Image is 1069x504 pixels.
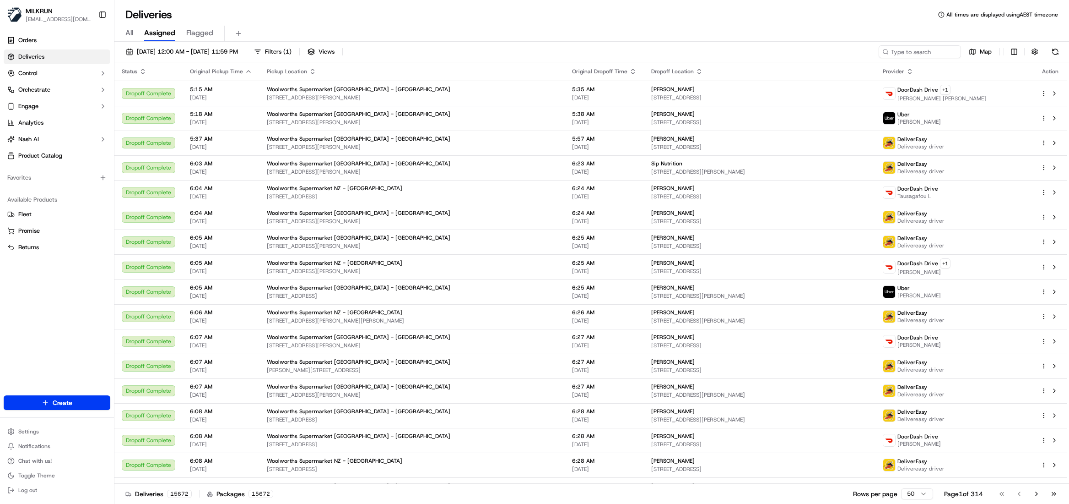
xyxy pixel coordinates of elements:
[651,193,868,200] span: [STREET_ADDRESS]
[897,86,938,93] span: DoorDash Drive
[303,45,339,58] button: Views
[190,259,252,267] span: 6:05 AM
[267,433,450,440] span: Woolworths Supermarket [GEOGRAPHIC_DATA] - [GEOGRAPHIC_DATA]
[965,45,996,58] button: Map
[190,391,252,399] span: [DATE]
[572,284,637,291] span: 6:25 AM
[651,185,695,192] span: [PERSON_NAME]
[897,111,910,118] span: Uber
[651,218,868,225] span: [STREET_ADDRESS]
[267,242,557,250] span: [STREET_ADDRESS][PERSON_NAME]
[572,94,637,101] span: [DATE]
[190,292,252,300] span: [DATE]
[283,48,292,56] span: ( 1 )
[572,135,637,142] span: 5:57 AM
[267,160,450,167] span: Woolworths Supermarket [GEOGRAPHIC_DATA] - [GEOGRAPHIC_DATA]
[267,68,307,75] span: Pickup Location
[190,416,252,423] span: [DATE]
[7,227,107,235] a: Promise
[651,86,695,93] span: [PERSON_NAME]
[4,224,110,238] button: Promise
[1041,68,1060,75] div: Action
[267,284,450,291] span: Woolworths Supermarket [GEOGRAPHIC_DATA] - [GEOGRAPHIC_DATA]
[18,36,37,44] span: Orders
[572,68,627,75] span: Original Dropoff Time
[572,234,637,241] span: 6:25 AM
[267,317,557,324] span: [STREET_ADDRESS][PERSON_NAME][PERSON_NAME]
[897,366,945,373] span: Delivereasy driver
[4,66,110,81] button: Control
[572,259,637,267] span: 6:25 AM
[4,207,110,222] button: Fleet
[190,408,252,415] span: 6:08 AM
[651,457,695,465] span: [PERSON_NAME]
[651,242,868,250] span: [STREET_ADDRESS]
[879,45,961,58] input: Type to search
[4,440,110,453] button: Notifications
[572,218,637,225] span: [DATE]
[267,268,557,275] span: [STREET_ADDRESS][PERSON_NAME]
[883,186,895,198] img: doordash_logo_v2.png
[897,242,945,249] span: Delivereasy driver
[186,27,213,38] span: Flagged
[651,441,868,448] span: [STREET_ADDRESS]
[137,48,238,56] span: [DATE] 12:00 AM - [DATE] 11:59 PM
[267,383,450,390] span: Woolworths Supermarket [GEOGRAPHIC_DATA] - [GEOGRAPHIC_DATA]
[897,433,938,440] span: DoorDash Drive
[18,457,52,465] span: Chat with us!
[883,112,895,124] img: uber-new-logo.jpeg
[250,45,296,58] button: Filters(1)
[26,16,91,23] button: [EMAIL_ADDRESS][DOMAIN_NAME]
[267,209,450,217] span: Woolworths Supermarket [GEOGRAPHIC_DATA] - [GEOGRAPHIC_DATA]
[572,268,637,275] span: [DATE]
[572,317,637,324] span: [DATE]
[651,160,682,167] span: Sip Nutrition
[980,48,992,56] span: Map
[190,441,252,448] span: [DATE]
[572,86,637,93] span: 5:35 AM
[897,341,941,349] span: [PERSON_NAME]
[4,49,110,64] a: Deliveries
[897,309,927,317] span: DeliverEasy
[267,86,450,93] span: Woolworths Supermarket [GEOGRAPHIC_DATA] - [GEOGRAPHIC_DATA]
[572,292,637,300] span: [DATE]
[167,490,192,498] div: 15672
[651,342,868,349] span: [STREET_ADDRESS]
[190,242,252,250] span: [DATE]
[883,236,895,248] img: delivereasy_logo.png
[267,143,557,151] span: [STREET_ADDRESS][PERSON_NAME]
[572,416,637,423] span: [DATE]
[883,162,895,174] img: delivereasy_logo.png
[897,136,927,143] span: DeliverEasy
[4,82,110,97] button: Orchestrate
[946,11,1058,18] span: All times are displayed using AEST timezone
[26,6,53,16] span: MILKRUN
[883,211,895,223] img: delivereasy_logo.png
[651,110,695,118] span: [PERSON_NAME]
[53,398,72,407] span: Create
[651,416,868,423] span: [STREET_ADDRESS][PERSON_NAME]
[897,465,945,472] span: Delivereasy driver
[190,358,252,366] span: 6:07 AM
[572,143,637,151] span: [DATE]
[651,292,868,300] span: [STREET_ADDRESS][PERSON_NAME]
[190,86,252,93] span: 5:15 AM
[883,88,895,99] img: doordash_logo_v2.png
[897,268,950,276] span: [PERSON_NAME]
[190,433,252,440] span: 6:08 AM
[651,268,868,275] span: [STREET_ADDRESS]
[4,469,110,482] button: Toggle Theme
[4,240,110,255] button: Returns
[897,292,941,299] span: [PERSON_NAME]
[651,317,868,324] span: [STREET_ADDRESS][PERSON_NAME]
[267,135,450,142] span: Woolworths Supermarket [GEOGRAPHIC_DATA] - [GEOGRAPHIC_DATA]
[897,185,938,192] span: DoorDash Drive
[897,118,941,126] span: [PERSON_NAME]
[944,489,983,499] div: Page 1 of 314
[883,360,895,372] img: delivereasy_logo.png
[651,209,695,217] span: [PERSON_NAME]
[572,193,637,200] span: [DATE]
[651,143,868,151] span: [STREET_ADDRESS]
[572,433,637,440] span: 6:28 AM
[18,443,50,450] span: Notifications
